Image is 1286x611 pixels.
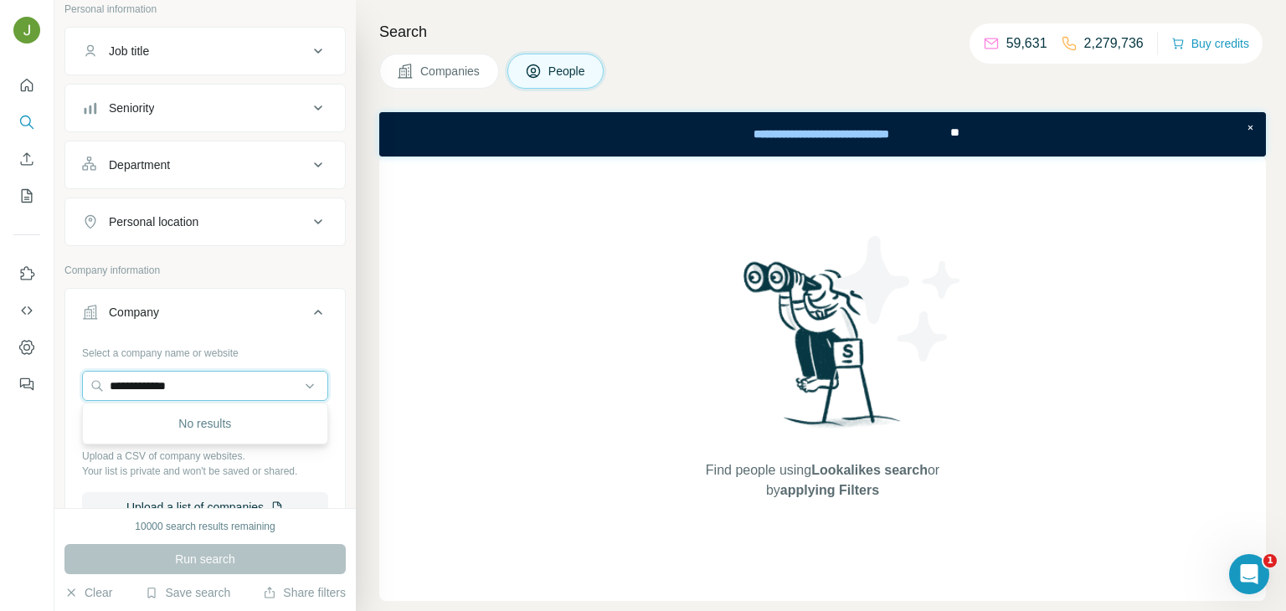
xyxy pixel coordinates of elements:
p: Company information [64,263,346,278]
button: Buy credits [1171,32,1249,55]
div: No results [86,407,324,440]
button: My lists [13,181,40,211]
p: 59,631 [1006,33,1047,54]
button: Use Surfe on LinkedIn [13,259,40,289]
iframe: Banner [379,112,1266,157]
button: Feedback [13,369,40,399]
button: Quick start [13,70,40,100]
span: applying Filters [780,483,879,497]
img: Surfe Illustration - Woman searching with binoculars [736,257,910,444]
button: Company [65,292,345,339]
button: Save search [145,584,230,601]
button: Seniority [65,88,345,128]
h4: Search [379,20,1266,44]
span: 1 [1263,554,1277,567]
span: Companies [420,63,481,80]
button: Enrich CSV [13,144,40,174]
div: Department [109,157,170,173]
button: Share filters [263,584,346,601]
button: Job title [65,31,345,71]
button: Use Surfe API [13,295,40,326]
div: Company [109,304,159,321]
span: Find people using or by [688,460,956,501]
p: Personal information [64,2,346,17]
div: Job title [109,43,149,59]
button: Department [65,145,345,185]
p: Your list is private and won't be saved or shared. [82,464,328,479]
button: Search [13,107,40,137]
p: 2,279,736 [1084,33,1144,54]
p: Upload a CSV of company websites. [82,449,328,464]
div: Seniority [109,100,154,116]
button: Dashboard [13,332,40,362]
img: Avatar [13,17,40,44]
iframe: Intercom live chat [1229,554,1269,594]
button: Personal location [65,202,345,242]
div: 10000 search results remaining [135,519,275,534]
span: People [548,63,587,80]
span: Lookalikes search [811,463,928,477]
div: Personal location [109,213,198,230]
button: Clear [64,584,112,601]
button: Upload a list of companies [82,492,328,522]
img: Surfe Illustration - Stars [823,223,974,374]
div: Select a company name or website [82,339,328,361]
